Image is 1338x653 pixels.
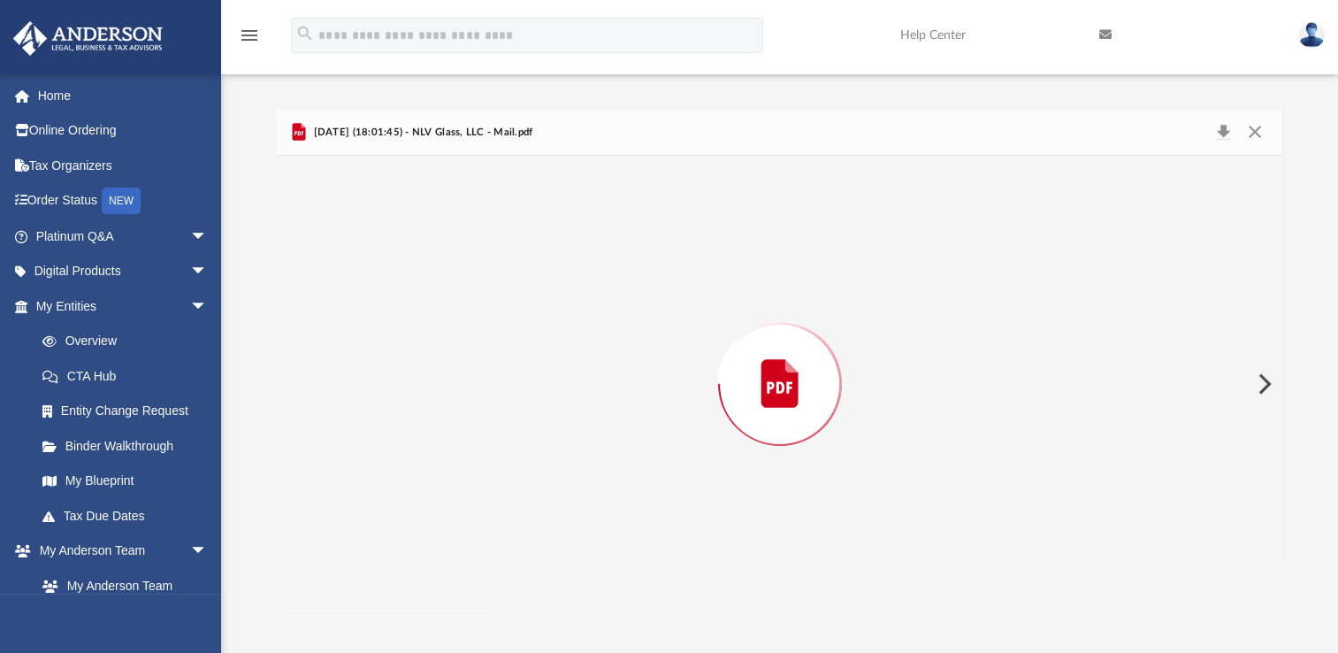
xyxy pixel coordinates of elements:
a: Entity Change Request [25,394,234,429]
img: Anderson Advisors Platinum Portal [8,21,168,56]
i: menu [239,25,260,46]
a: Digital Productsarrow_drop_down [12,254,234,289]
div: Preview [277,110,1282,613]
span: arrow_drop_down [190,534,226,570]
a: Tax Organizers [12,148,234,183]
span: arrow_drop_down [190,219,226,255]
a: Binder Walkthrough [25,428,234,464]
a: CTA Hub [25,358,234,394]
a: Home [12,78,234,113]
a: Online Ordering [12,113,234,149]
i: search [295,24,315,43]
a: Order StatusNEW [12,183,234,219]
img: User Pic [1298,22,1325,48]
span: [DATE] (18:01:45) - NLV Glass, LLC - Mail.pdf [310,125,532,141]
a: Overview [25,324,234,359]
a: My Blueprint [25,464,226,499]
a: Tax Due Dates [25,498,234,534]
a: My Anderson Teamarrow_drop_down [12,534,226,569]
a: Platinum Q&Aarrow_drop_down [12,219,234,254]
button: Next File [1243,359,1282,409]
span: arrow_drop_down [190,254,226,290]
span: arrow_drop_down [190,288,226,325]
a: My Entitiesarrow_drop_down [12,288,234,324]
a: menu [239,34,260,46]
a: My Anderson Team [25,568,217,603]
button: Download [1207,120,1239,145]
div: NEW [102,188,141,214]
button: Close [1238,120,1270,145]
